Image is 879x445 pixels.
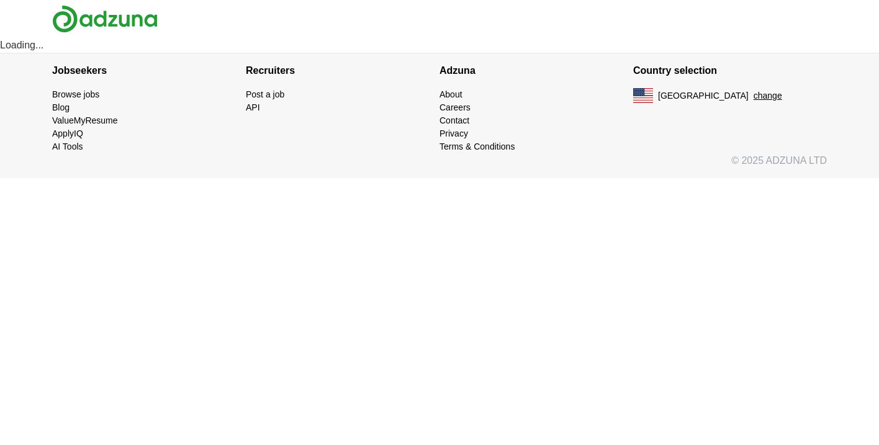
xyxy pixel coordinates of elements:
a: Contact [439,115,469,125]
a: ValueMyResume [52,115,118,125]
img: Adzuna logo [52,5,158,33]
div: © 2025 ADZUNA LTD [42,153,837,178]
a: Post a job [246,89,284,99]
a: Privacy [439,128,468,138]
a: AI Tools [52,142,83,151]
img: US flag [633,88,653,103]
a: Browse jobs [52,89,99,99]
span: [GEOGRAPHIC_DATA] [658,89,749,102]
a: ApplyIQ [52,128,83,138]
a: Careers [439,102,471,112]
button: change [754,89,782,102]
a: About [439,89,462,99]
a: Blog [52,102,70,112]
a: Terms & Conditions [439,142,515,151]
a: API [246,102,260,112]
h4: Country selection [633,53,827,88]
